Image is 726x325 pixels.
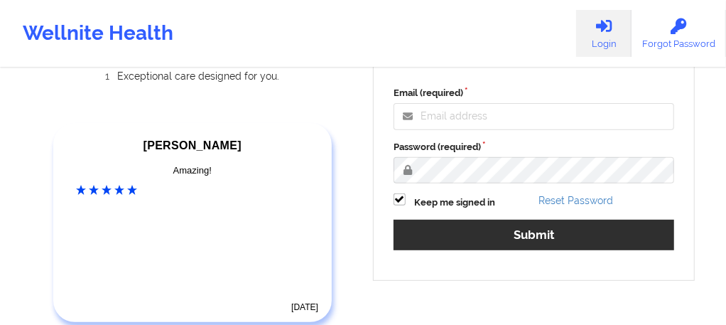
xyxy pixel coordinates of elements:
time: [DATE] [291,302,318,312]
span: [PERSON_NAME] [143,139,242,151]
label: Keep me signed in [414,196,495,210]
a: Login [576,10,632,57]
div: Amazing! [77,164,309,178]
li: Exceptional care designed for you. [54,70,343,82]
label: Password (required) [394,140,674,154]
input: Email address [394,103,674,130]
label: Email (required) [394,86,674,100]
a: Reset Password [538,195,613,206]
button: Submit [394,220,674,250]
a: Forgot Password [632,10,726,57]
